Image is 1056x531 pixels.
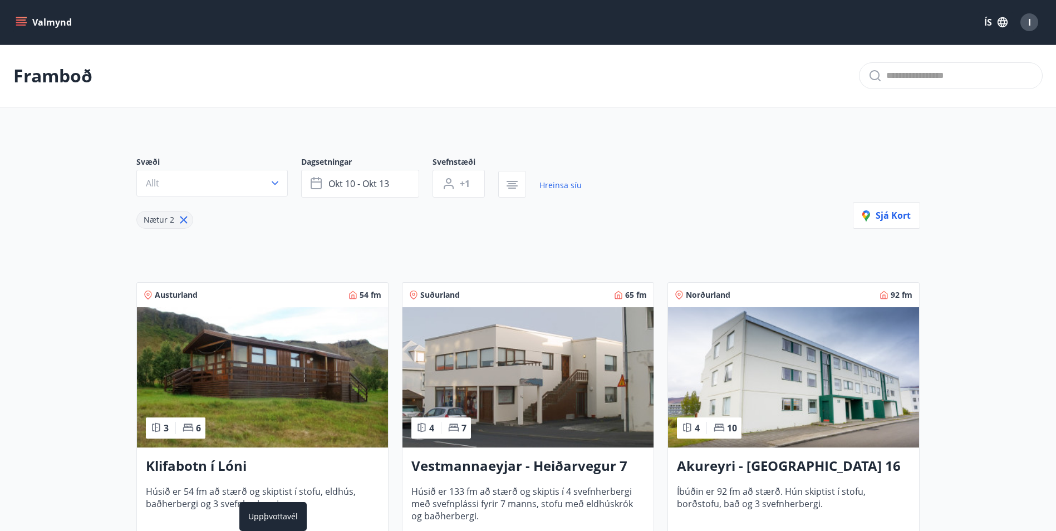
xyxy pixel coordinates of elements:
div: Nætur 2 [136,211,193,229]
span: 6 [196,422,201,434]
button: okt 10 - okt 13 [301,170,419,198]
span: Svefnstæði [433,156,498,170]
span: 92 fm [891,289,912,301]
span: Sjá kort [862,209,911,222]
span: +1 [460,178,470,190]
span: Allt [146,177,159,189]
span: Íbúðin er 92 fm að stærð. Hún skiptist í stofu, borðstofu, bað og 3 svefnherbergi. [677,485,910,522]
span: Suðurland [420,289,460,301]
button: I [1016,9,1043,36]
button: menu [13,12,76,32]
button: ÍS [978,12,1014,32]
span: 4 [429,422,434,434]
span: 4 [695,422,700,434]
span: 54 fm [360,289,381,301]
h3: Akureyri - [GEOGRAPHIC_DATA] 16 E [677,456,910,476]
span: 10 [727,422,737,434]
button: +1 [433,170,485,198]
button: Sjá kort [853,202,920,229]
span: Norðurland [686,289,730,301]
h3: Vestmannaeyjar - Heiðarvegur 7 [411,456,645,476]
span: 65 fm [625,289,647,301]
span: Húsið er 54 fm að stærð og skiptist í stofu, eldhús, baðherbergi og 3 svefnherbergi. [146,485,379,522]
span: Austurland [155,289,198,301]
span: Dagsetningar [301,156,433,170]
span: 3 [164,422,169,434]
span: 7 [461,422,466,434]
h3: Klifabotn í Lóni [146,456,379,476]
img: Paella dish [402,307,654,448]
div: Uppþvottavél [239,502,307,531]
a: Hreinsa síu [539,173,582,198]
p: Framboð [13,63,92,88]
button: Allt [136,170,288,196]
span: okt 10 - okt 13 [328,178,389,190]
img: Paella dish [137,307,388,448]
span: Nætur 2 [144,214,174,225]
span: Svæði [136,156,301,170]
span: I [1028,16,1031,28]
span: Húsið er 133 fm að stærð og skiptis í 4 svefnherbergi með svefnplássi fyrir 7 manns, stofu með el... [411,485,645,522]
img: Paella dish [668,307,919,448]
